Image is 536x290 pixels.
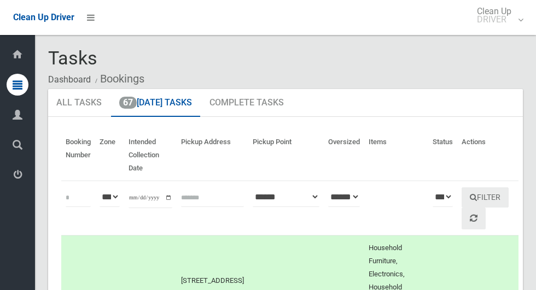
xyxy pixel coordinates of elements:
button: Filter [462,187,509,208]
span: Clean Up [471,7,522,23]
span: 67 [119,97,137,109]
th: Intended Collection Date [124,130,177,181]
th: Items [364,130,428,181]
li: Bookings [92,69,144,89]
a: 67[DATE] Tasks [111,89,200,117]
span: Clean Up Driver [13,12,74,22]
th: Oversized [324,130,364,181]
a: All Tasks [48,89,110,117]
a: Dashboard [48,74,91,85]
th: Booking Number [61,130,95,181]
th: Pickup Address [177,130,248,181]
a: Clean Up Driver [13,9,74,26]
span: Tasks [48,47,97,69]
th: Status [428,130,457,181]
th: Actions [457,130,518,181]
th: Zone [95,130,124,181]
th: Pickup Point [248,130,324,181]
small: DRIVER [477,15,511,23]
a: Complete Tasks [201,89,292,117]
